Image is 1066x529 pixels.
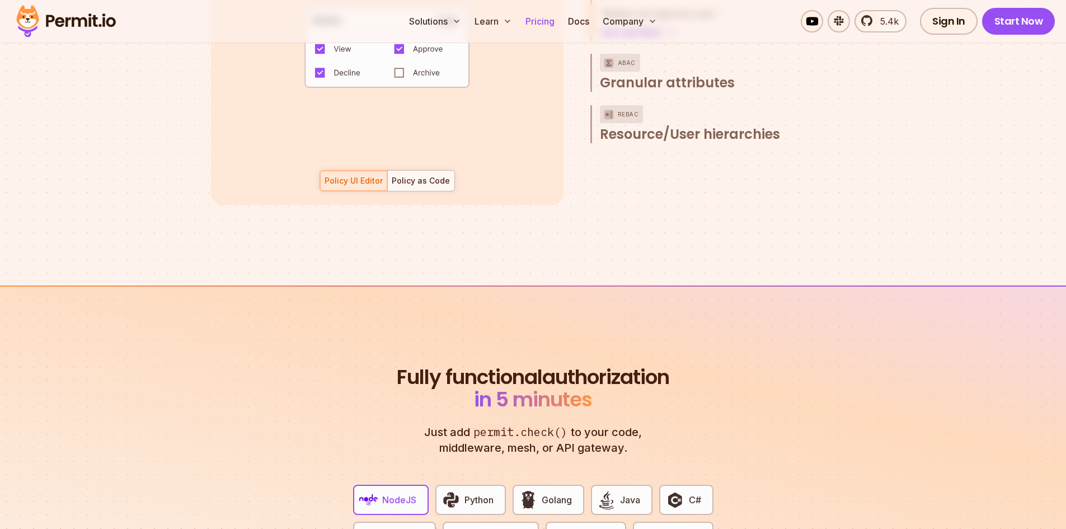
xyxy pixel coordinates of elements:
[598,10,661,32] button: Company
[359,490,378,509] img: NodeJS
[470,424,571,441] span: permit.check()
[874,15,899,28] span: 5.4k
[397,366,542,388] span: Fully functional
[600,54,809,92] button: ABACGranular attributes
[620,493,640,507] span: Java
[665,490,684,509] img: C#
[563,10,594,32] a: Docs
[470,10,516,32] button: Learn
[689,493,701,507] span: C#
[597,490,616,509] img: Java
[412,424,654,456] p: Just add to your code, middleware, mesh, or API gateway.
[442,490,461,509] img: Python
[542,493,572,507] span: Golang
[392,175,450,186] div: Policy as Code
[618,105,639,123] p: ReBAC
[982,8,1055,35] a: Start Now
[387,170,455,191] button: Policy as Code
[920,8,978,35] a: Sign In
[600,105,809,143] button: ReBACResource/User hierarchies
[11,2,121,40] img: Permit logo
[521,10,559,32] a: Pricing
[854,10,907,32] a: 5.4k
[600,74,735,92] span: Granular attributes
[464,493,494,507] span: Python
[395,366,672,411] h2: authorization
[474,385,592,414] span: in 5 minutes
[600,125,780,143] span: Resource/User hierarchies
[618,54,636,72] p: ABAC
[382,493,416,507] span: NodeJS
[519,490,538,509] img: Golang
[405,10,466,32] button: Solutions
